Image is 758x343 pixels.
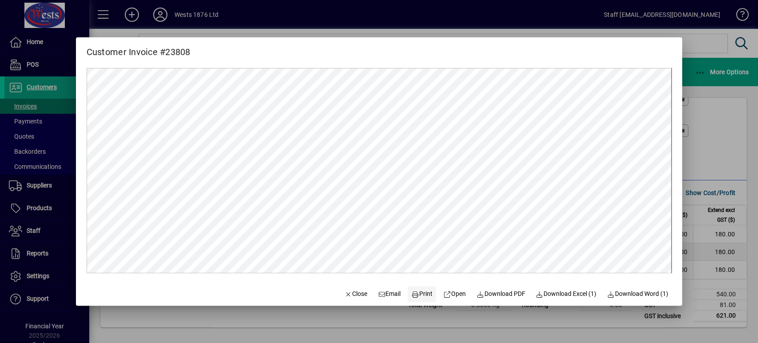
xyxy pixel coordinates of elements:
button: Print [408,286,436,302]
h2: Customer Invoice #23808 [76,37,201,59]
span: Close [344,289,367,299]
button: Email [374,286,405,302]
a: Open [440,286,469,302]
span: Download Excel (1) [536,289,596,299]
a: Download PDF [473,286,529,302]
span: Print [412,289,433,299]
button: Close [341,286,371,302]
span: Open [443,289,466,299]
span: Download Word (1) [607,289,668,299]
button: Download Excel (1) [532,286,600,302]
span: Download PDF [476,289,525,299]
span: Email [378,289,401,299]
button: Download Word (1) [603,286,672,302]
